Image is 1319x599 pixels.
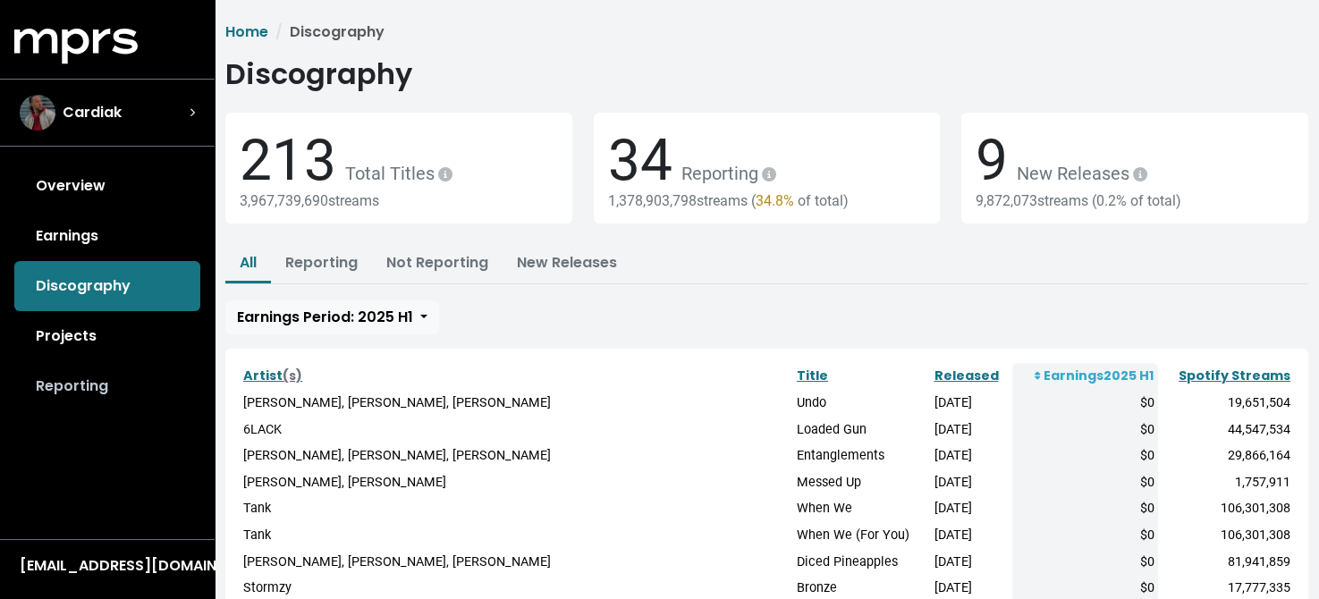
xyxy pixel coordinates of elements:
[268,21,385,43] li: Discography
[976,127,1008,194] span: 9
[14,211,200,261] a: Earnings
[240,192,558,209] div: 3,967,739,690 streams
[225,300,439,334] button: Earnings Period: 2025 H1
[930,522,1012,549] td: [DATE]
[20,555,195,577] div: [EMAIL_ADDRESS][DOMAIN_NAME]
[930,443,1012,469] td: [DATE]
[793,469,931,496] td: Messed Up
[63,102,122,123] span: Cardiak
[1158,469,1294,496] td: 1,757,911
[1012,363,1157,390] th: Earnings 2025 H1
[1096,192,1127,209] span: 0.2%
[243,367,302,384] a: Artist(s)
[225,57,412,91] h1: Discography
[797,367,828,384] a: Title
[608,192,926,209] div: 1,378,903,798 streams ( of total)
[517,252,617,273] a: New Releases
[1158,495,1294,522] td: 106,301,308
[1016,393,1154,413] div: $0
[1158,390,1294,417] td: 19,651,504
[1008,163,1151,184] span: New Releases
[1158,417,1294,443] td: 44,547,534
[14,35,138,55] a: mprs logo
[1016,473,1154,493] div: $0
[793,443,931,469] td: Entanglements
[930,549,1012,576] td: [DATE]
[930,390,1012,417] td: [DATE]
[240,127,336,194] span: 213
[240,390,793,417] td: [PERSON_NAME], [PERSON_NAME], [PERSON_NAME]
[608,127,672,194] span: 34
[1016,420,1154,440] div: $0
[1016,446,1154,466] div: $0
[1016,526,1154,545] div: $0
[14,311,200,361] a: Projects
[1158,522,1294,549] td: 106,301,308
[14,554,200,578] button: [EMAIL_ADDRESS][DOMAIN_NAME]
[793,495,931,522] td: When We
[225,21,1308,43] nav: breadcrumb
[14,361,200,411] a: Reporting
[240,417,793,443] td: 6LACK
[240,495,793,522] td: Tank
[20,95,55,131] img: The selected account / producer
[1179,367,1290,384] a: Spotify Streams
[285,252,358,273] a: Reporting
[756,192,794,209] span: 34.8%
[240,252,257,273] a: All
[1016,499,1154,519] div: $0
[793,522,931,549] td: When We (For You)
[1016,553,1154,572] div: $0
[1158,549,1294,576] td: 81,941,859
[930,495,1012,522] td: [DATE]
[386,252,488,273] a: Not Reporting
[1016,578,1154,598] div: $0
[793,417,931,443] td: Loaded Gun
[793,549,931,576] td: Diced Pineapples
[14,161,200,211] a: Overview
[237,307,413,327] span: Earnings Period: 2025 H1
[976,192,1294,209] div: 9,872,073 streams ( of total)
[225,21,268,42] a: Home
[793,390,931,417] td: Undo
[930,469,1012,496] td: [DATE]
[336,163,456,184] span: Total Titles
[240,469,793,496] td: [PERSON_NAME], [PERSON_NAME]
[240,522,793,549] td: Tank
[240,443,793,469] td: [PERSON_NAME], [PERSON_NAME], [PERSON_NAME]
[240,549,793,576] td: [PERSON_NAME], [PERSON_NAME], [PERSON_NAME]
[672,163,780,184] span: Reporting
[930,417,1012,443] td: [DATE]
[934,367,998,384] a: Released
[1158,443,1294,469] td: 29,866,164
[283,367,302,384] span: (s)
